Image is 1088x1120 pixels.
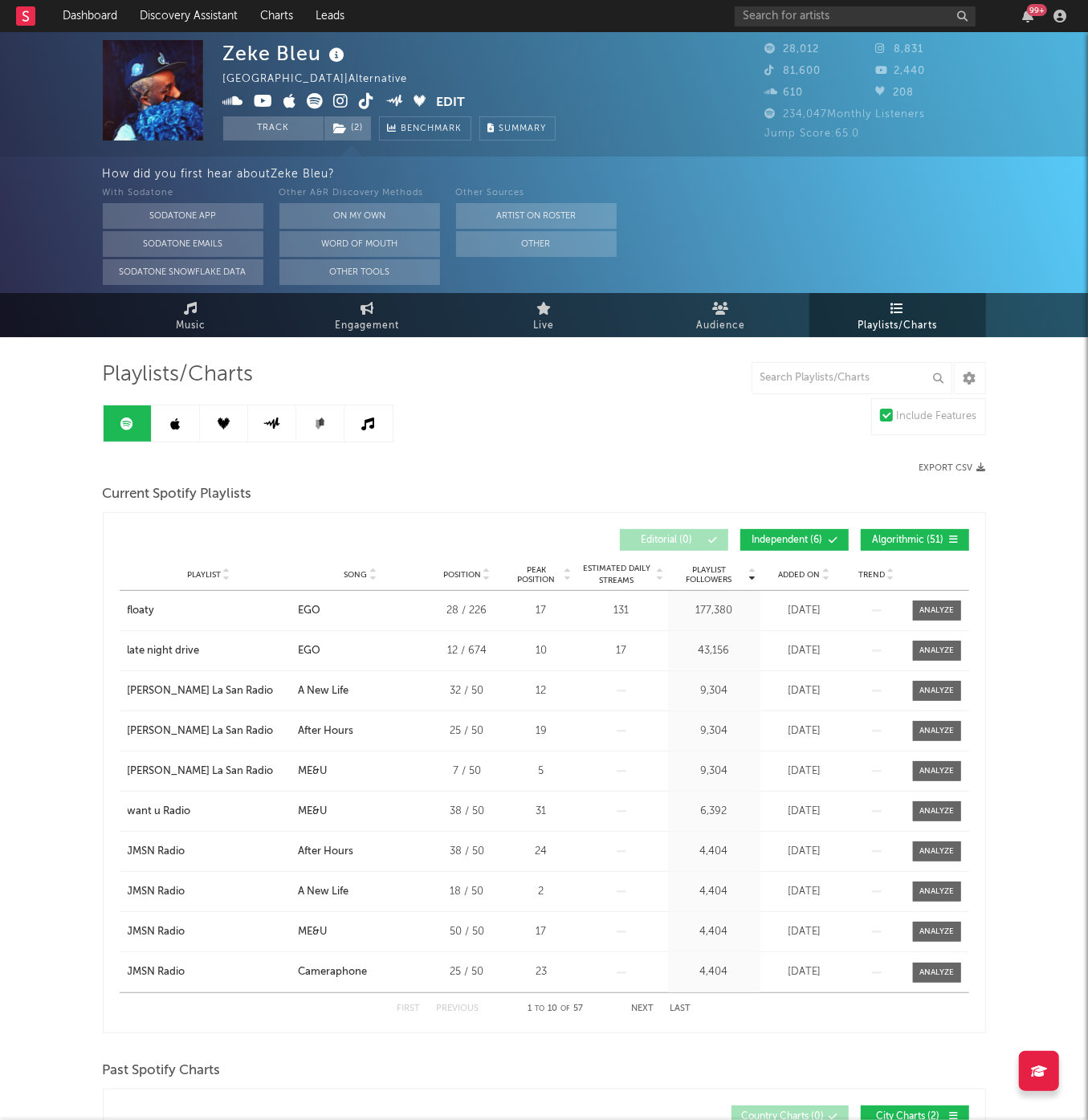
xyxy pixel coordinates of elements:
span: Algorithmic ( 51 ) [871,536,945,545]
div: ME&U [298,804,327,820]
button: Track [223,116,324,141]
div: [DATE] [764,683,845,699]
div: 10 [511,643,572,659]
div: 43,156 [672,643,756,659]
div: Other Sources [456,184,617,203]
div: Cameraphone [298,964,367,980]
div: Zeke Bleu [223,40,349,67]
div: 177,380 [672,603,756,619]
div: 12 / 674 [431,643,503,659]
button: Other [456,231,617,257]
span: 81,600 [765,66,821,76]
div: 9,304 [672,723,756,739]
span: 610 [765,88,804,98]
div: A New Life [298,884,348,900]
button: Export CSV [919,463,986,473]
input: Search Playlists/Charts [752,362,952,394]
span: Added On [779,570,821,580]
div: 18 / 50 [431,884,503,900]
button: (2) [324,116,371,141]
span: 234,047 Monthly Listeners [765,109,926,120]
div: [DATE] [764,603,845,619]
div: 50 / 50 [431,924,503,940]
span: Peak Position [511,565,562,584]
div: 7 / 50 [431,764,503,780]
button: Other Tools [279,259,440,285]
a: Audience [633,293,809,337]
button: Edit [436,93,465,113]
div: After Hours [298,844,353,860]
div: [DATE] [764,844,845,860]
a: late night drive [128,643,290,659]
span: Trend [858,570,885,580]
div: 17 [511,924,572,940]
div: 1 10 57 [511,1000,600,1019]
div: [DATE] [764,764,845,780]
div: [PERSON_NAME] La San Radio [128,723,274,739]
span: Playlist [187,570,221,580]
div: After Hours [298,723,353,739]
div: floaty [128,603,155,619]
a: Benchmark [379,116,471,141]
div: 9,304 [672,683,756,699]
div: 38 / 50 [431,804,503,820]
span: Engagement [336,316,400,336]
a: floaty [128,603,290,619]
span: Editorial ( 0 ) [630,536,704,545]
a: JMSN Radio [128,924,290,940]
div: [DATE] [764,723,845,739]
a: Engagement [279,293,456,337]
span: Position [443,570,481,580]
div: A New Life [298,683,348,699]
div: 28 / 226 [431,603,503,619]
span: 2,440 [875,66,925,76]
button: Word Of Mouth [279,231,440,257]
span: Independent ( 6 ) [751,536,825,545]
span: Jump Score: 65.0 [765,128,860,139]
div: 131 [580,603,664,619]
div: 2 [511,884,572,900]
div: Other A&R Discovery Methods [279,184,440,203]
button: Sodatone App [103,203,263,229]
button: Summary [479,116,556,141]
div: 4,404 [672,844,756,860]
a: Music [103,293,279,337]
button: First [397,1004,421,1013]
a: JMSN Radio [128,844,290,860]
div: JMSN Radio [128,924,185,940]
span: Playlists/Charts [858,316,937,336]
div: 5 [511,764,572,780]
div: 4,404 [672,884,756,900]
a: want u Radio [128,804,290,820]
div: 31 [511,804,572,820]
div: 4,404 [672,924,756,940]
span: Live [534,316,555,336]
span: ( 2 ) [324,116,372,141]
div: 9,304 [672,764,756,780]
span: 8,831 [875,44,923,55]
div: 25 / 50 [431,723,503,739]
span: 208 [875,88,914,98]
div: late night drive [128,643,200,659]
div: 99 + [1027,4,1047,16]
div: JMSN Radio [128,964,185,980]
span: Past Spotify Charts [103,1061,221,1081]
div: 24 [511,844,572,860]
button: Previous [437,1004,479,1013]
div: 19 [511,723,572,739]
div: With Sodatone [103,184,263,203]
div: 17 [511,603,572,619]
div: [DATE] [764,924,845,940]
a: [PERSON_NAME] La San Radio [128,764,290,780]
div: 23 [511,964,572,980]
button: Last [670,1004,691,1013]
div: EGO [298,603,320,619]
a: [PERSON_NAME] La San Radio [128,683,290,699]
div: [GEOGRAPHIC_DATA] | Alternative [223,70,426,89]
span: Estimated Daily Streams [580,563,654,587]
a: JMSN Radio [128,884,290,900]
div: 17 [580,643,664,659]
a: Playlists/Charts [809,293,986,337]
a: [PERSON_NAME] La San Radio [128,723,290,739]
div: [PERSON_NAME] La San Radio [128,764,274,780]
